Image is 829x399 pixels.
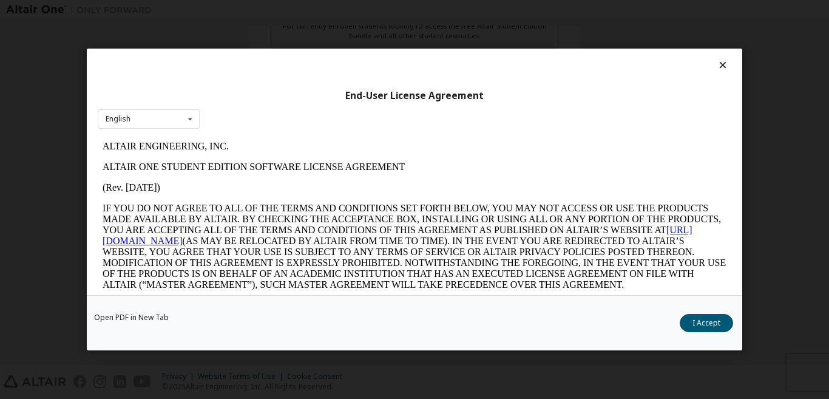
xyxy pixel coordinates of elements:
p: ALTAIR ENGINEERING, INC. [5,5,629,16]
div: End-User License Agreement [98,90,731,102]
button: I Accept [680,314,733,332]
a: [URL][DOMAIN_NAME] [5,89,595,110]
a: Open PDF in New Tab [94,314,169,321]
p: (Rev. [DATE]) [5,46,629,57]
p: ALTAIR ONE STUDENT EDITION SOFTWARE LICENSE AGREEMENT [5,26,629,36]
p: This Altair One Student Edition Software License Agreement (“Agreement”) is between Altair Engine... [5,164,629,208]
p: IF YOU DO NOT AGREE TO ALL OF THE TERMS AND CONDITIONS SET FORTH BELOW, YOU MAY NOT ACCESS OR USE... [5,67,629,154]
div: English [106,115,130,123]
